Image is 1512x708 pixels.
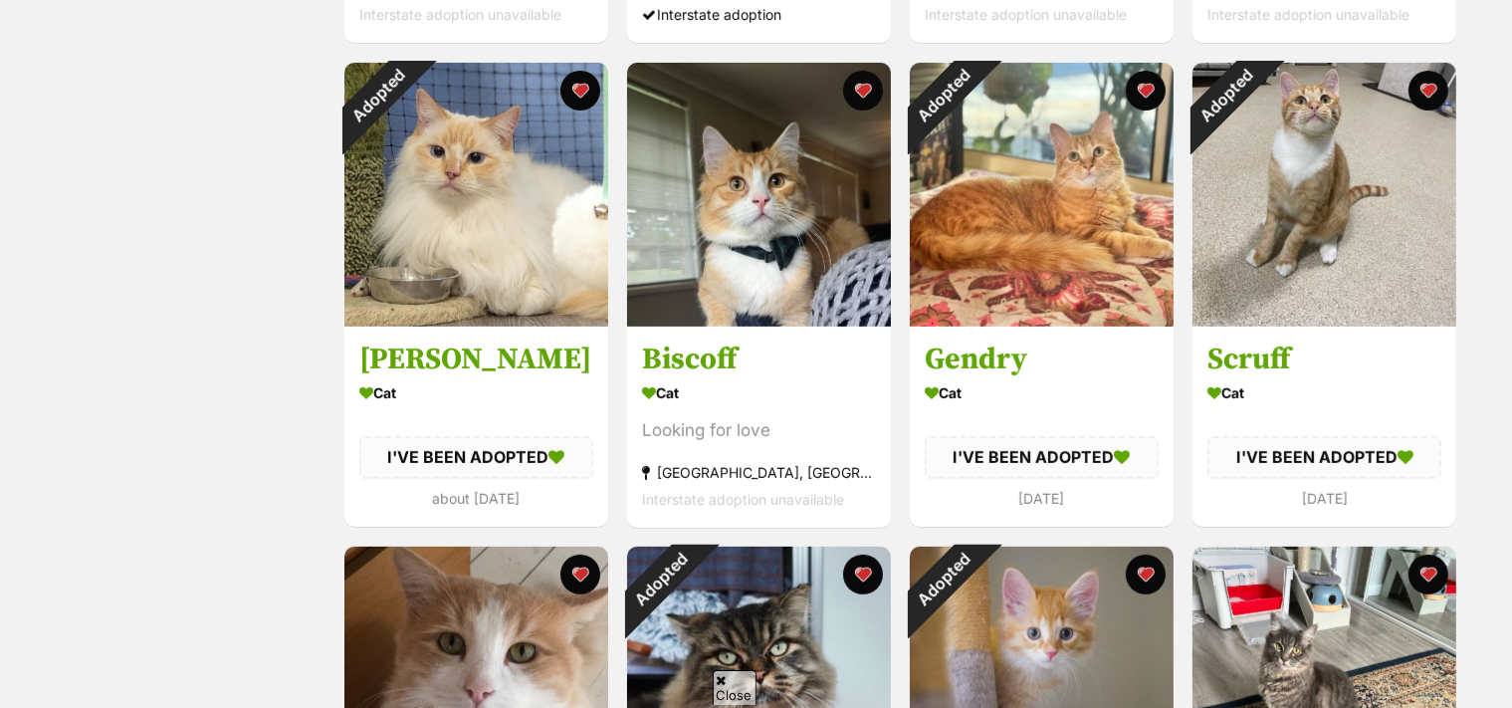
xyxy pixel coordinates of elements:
a: Biscoff Cat Looking for love [GEOGRAPHIC_DATA], [GEOGRAPHIC_DATA] Interstate adoption unavailable... [627,326,891,528]
div: Adopted [600,521,719,639]
button: favourite [1408,71,1448,111]
div: Cat [925,378,1159,407]
div: Adopted [883,37,1001,155]
a: Scruff Cat I'VE BEEN ADOPTED [DATE] favourite [1192,326,1456,526]
h3: Gendry [925,341,1159,378]
a: Adopted [344,311,608,331]
div: I'VE BEEN ADOPTED [1207,436,1441,478]
h3: [PERSON_NAME] [359,341,593,378]
div: [DATE] [925,484,1159,511]
button: favourite [560,71,600,111]
div: Cat [642,378,876,407]
span: Interstate adoption unavailable [359,7,561,24]
button: favourite [843,71,883,111]
div: I'VE BEEN ADOPTED [925,436,1159,478]
img: Biscoff [627,63,891,327]
button: favourite [560,555,600,594]
div: Adopted [1166,37,1284,155]
img: Gendry [910,63,1174,327]
div: Cat [359,378,593,407]
button: favourite [1126,71,1166,111]
span: Interstate adoption unavailable [925,7,1127,24]
span: Interstate adoption unavailable [1207,7,1409,24]
div: Adopted [318,37,436,155]
a: [PERSON_NAME] Cat I'VE BEEN ADOPTED about [DATE] favourite [344,326,608,526]
div: [GEOGRAPHIC_DATA], [GEOGRAPHIC_DATA] [642,459,876,486]
div: Looking for love [642,417,876,444]
img: Scruff [1192,63,1456,327]
a: Adopted [910,311,1174,331]
div: Adopted [883,521,1001,639]
div: [DATE] [1207,484,1441,511]
span: Interstate adoption unavailable [642,491,844,508]
div: about [DATE] [359,484,593,511]
img: Maggie [344,63,608,327]
h3: Scruff [1207,341,1441,378]
div: Cat [1207,378,1441,407]
h3: Biscoff [642,341,876,378]
div: I'VE BEEN ADOPTED [359,436,593,478]
a: Gendry Cat I'VE BEEN ADOPTED [DATE] favourite [910,326,1174,526]
span: Close [713,670,756,705]
a: Adopted [1192,311,1456,331]
div: Interstate adoption [642,2,876,29]
button: favourite [1408,555,1448,594]
button: favourite [843,555,883,594]
button: favourite [1126,555,1166,594]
